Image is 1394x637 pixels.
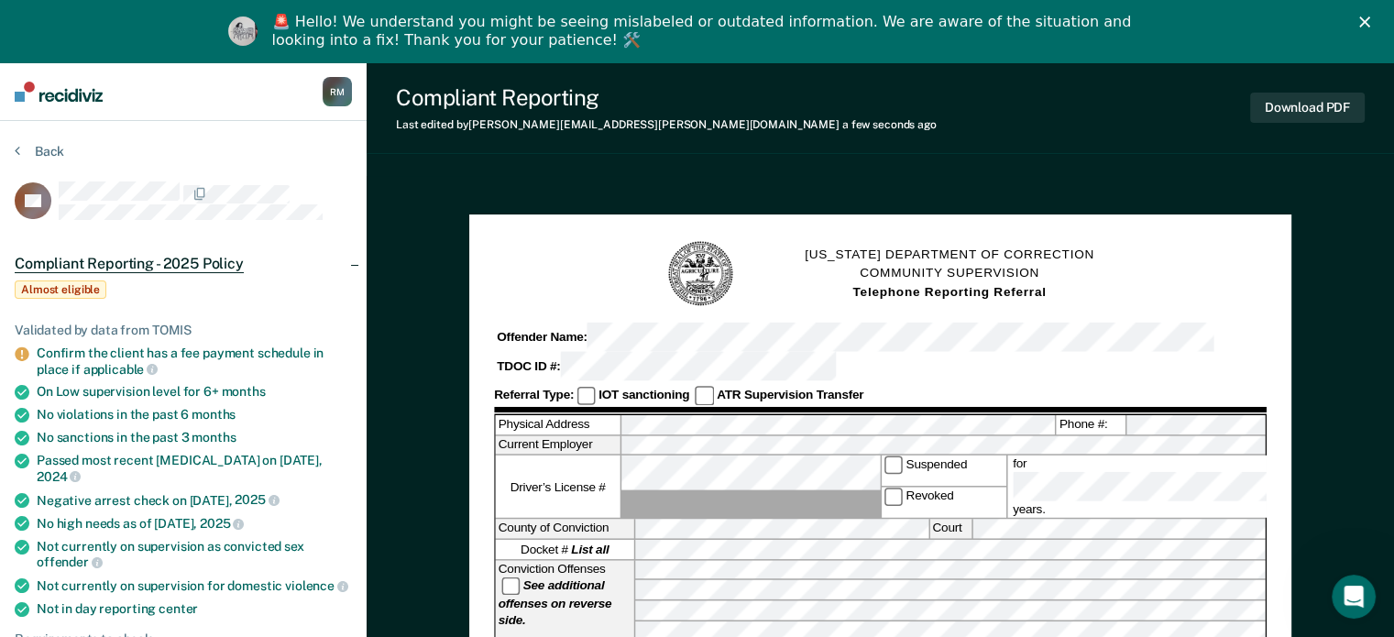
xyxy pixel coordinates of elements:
[852,285,1046,299] strong: Telephone Reporting Referral
[228,16,258,46] img: Profile image for Kim
[1057,415,1126,434] label: Phone #:
[37,469,81,484] span: 2024
[159,601,198,616] span: center
[695,387,714,406] input: ATR Supervision Transfer
[882,456,1006,486] label: Suspended
[521,541,609,557] span: Docket #
[15,82,103,102] img: Recidiviz
[37,492,352,509] div: Negative arrest check on [DATE],
[1332,575,1376,619] iframe: Intercom live chat
[501,577,521,596] input: See additional offenses on reverse side.
[496,520,634,539] label: County of Conviction
[37,407,352,423] div: No violations in the past 6
[884,488,904,507] input: Revoked
[15,323,352,338] div: Validated by data from TOMIS
[200,516,244,531] span: 2025
[496,435,620,455] label: Current Employer
[494,389,574,402] strong: Referral Type:
[496,456,620,518] label: Driver’s License #
[884,456,904,475] input: Suspended
[842,118,937,131] span: a few seconds ago
[37,601,352,617] div: Not in day reporting
[497,359,560,373] strong: TDOC ID #:
[37,430,352,445] div: No sanctions in the past 3
[1250,93,1365,123] button: Download PDF
[499,578,612,627] strong: See additional offenses on reverse side.
[882,488,1006,518] label: Revoked
[37,346,352,377] div: Confirm the client has a fee payment schedule in place if applicable
[497,330,587,344] strong: Offender Name:
[323,77,352,106] button: RM
[15,255,244,273] span: Compliant Reporting - 2025 Policy
[666,239,736,309] img: TN Seal
[37,384,352,400] div: On Low supervision level for 6+
[15,280,106,299] span: Almost eligible
[192,430,236,445] span: months
[15,143,64,159] button: Back
[1013,472,1288,501] input: for years.
[192,407,236,422] span: months
[571,543,609,556] strong: List all
[272,13,1137,49] div: 🚨 Hello! We understand you might be seeing mislabeled or outdated information. We are aware of th...
[37,539,352,570] div: Not currently on supervision as convicted sex
[37,577,352,594] div: Not currently on supervision for domestic
[235,492,279,507] span: 2025
[1359,16,1378,27] div: Close
[598,389,689,402] strong: IOT sanctioning
[323,77,352,106] div: R M
[929,520,971,539] label: Court
[396,118,937,131] div: Last edited by [PERSON_NAME][EMAIL_ADDRESS][PERSON_NAME][DOMAIN_NAME]
[222,384,266,399] span: months
[1010,456,1290,518] label: for years.
[576,387,596,406] input: IOT sanctioning
[285,578,348,593] span: violence
[717,389,863,402] strong: ATR Supervision Transfer
[496,415,620,434] label: Physical Address
[805,247,1094,302] h1: [US_STATE] DEPARTMENT OF CORRECTION COMMUNITY SUPERVISION
[37,515,352,532] div: No high needs as of [DATE],
[396,84,937,111] div: Compliant Reporting
[37,453,352,484] div: Passed most recent [MEDICAL_DATA] on [DATE],
[37,555,103,569] span: offender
